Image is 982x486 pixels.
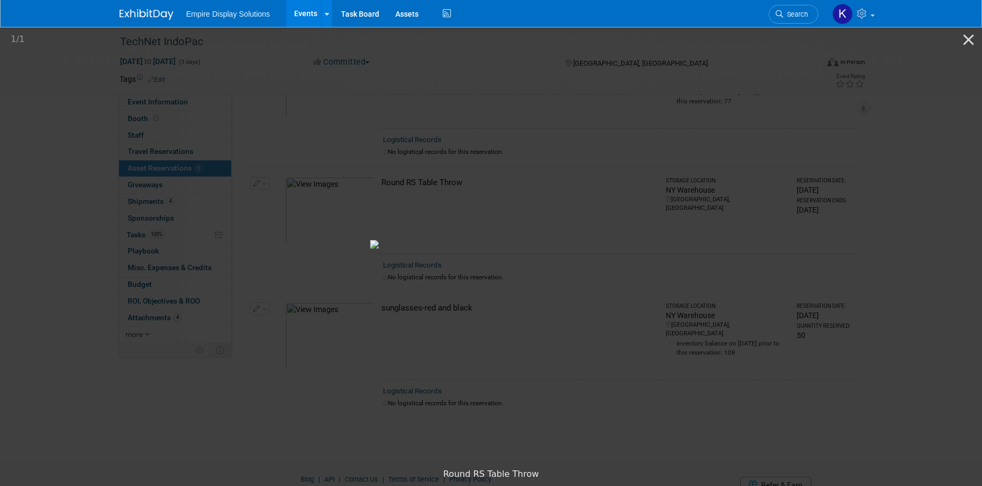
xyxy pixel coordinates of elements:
span: Empire Display Solutions [186,10,270,18]
span: Search [783,10,808,18]
span: 1 [19,34,25,44]
button: Close gallery [955,27,982,52]
a: Search [769,5,818,24]
img: ExhibitDay [120,9,173,20]
span: 1 [11,34,16,44]
img: Round RS Table Throw [370,240,612,249]
img: Katelyn Hurlock [832,4,853,24]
